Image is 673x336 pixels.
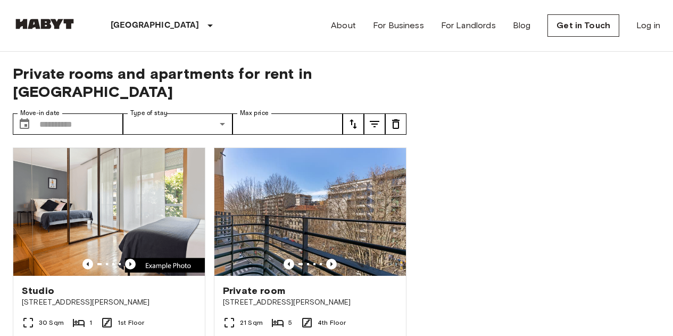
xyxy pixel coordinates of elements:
span: [STREET_ADDRESS][PERSON_NAME] [223,297,397,308]
span: [STREET_ADDRESS][PERSON_NAME] [22,297,196,308]
button: Choose date [14,113,35,135]
img: Marketing picture of unit IT-14-001-002-01H [13,148,205,276]
button: tune [343,113,364,135]
a: Get in Touch [547,14,619,37]
button: Previous image [125,259,136,269]
span: 21 Sqm [240,318,263,327]
label: Type of stay [130,109,168,118]
a: Blog [513,19,531,32]
span: 5 [288,318,292,327]
span: Studio [22,284,54,297]
button: Previous image [82,259,93,269]
a: Log in [636,19,660,32]
img: Marketing picture of unit IT-14-050-001-03H [214,148,406,276]
a: About [331,19,356,32]
a: For Business [373,19,424,32]
img: Habyt [13,19,77,29]
button: Previous image [326,259,337,269]
p: [GEOGRAPHIC_DATA] [111,19,200,32]
label: Max price [240,109,269,118]
button: tune [364,113,385,135]
span: 4th Floor [318,318,346,327]
label: Move-in date [20,109,60,118]
span: 1st Floor [118,318,144,327]
button: tune [385,113,406,135]
span: Private room [223,284,285,297]
span: 1 [89,318,92,327]
span: 30 Sqm [39,318,64,327]
button: Previous image [284,259,294,269]
a: For Landlords [441,19,496,32]
span: Private rooms and apartments for rent in [GEOGRAPHIC_DATA] [13,64,406,101]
